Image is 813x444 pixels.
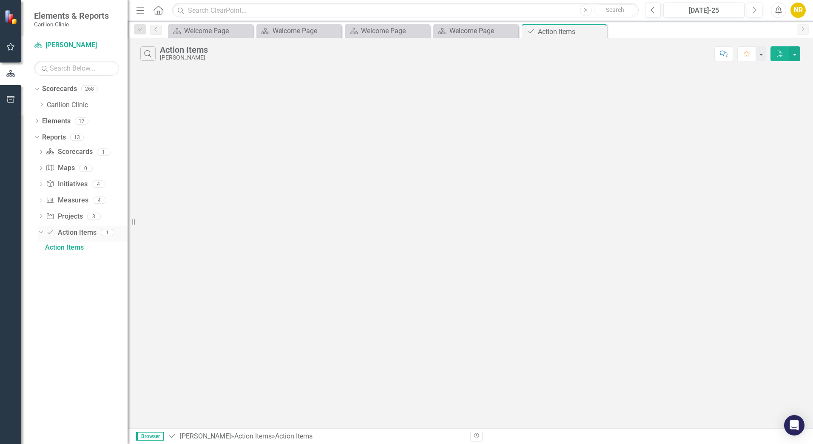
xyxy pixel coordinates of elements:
[42,117,71,126] a: Elements
[42,133,66,142] a: Reports
[136,432,164,441] span: Browser
[75,117,88,125] div: 17
[93,197,106,204] div: 4
[180,432,231,440] a: [PERSON_NAME]
[97,148,111,156] div: 1
[46,196,88,205] a: Measures
[4,10,19,25] img: ClearPoint Strategy
[594,4,637,16] button: Search
[275,432,313,440] div: Action Items
[538,26,605,37] div: Action Items
[435,26,516,36] a: Welcome Page
[259,26,339,36] a: Welcome Page
[46,212,82,222] a: Projects
[361,26,428,36] div: Welcome Page
[790,3,806,18] button: NR
[34,21,109,28] small: Carilion Clinic
[79,165,93,172] div: 0
[81,85,98,93] div: 268
[45,244,128,251] div: Action Items
[34,40,119,50] a: [PERSON_NAME]
[70,134,84,141] div: 13
[46,228,96,238] a: Action Items
[47,100,128,110] a: Carilion Clinic
[34,11,109,21] span: Elements & Reports
[449,26,516,36] div: Welcome Page
[34,61,119,76] input: Search Below...
[168,432,464,441] div: » »
[606,6,624,13] span: Search
[663,3,745,18] button: [DATE]-25
[92,181,105,188] div: 4
[101,229,114,236] div: 1
[347,26,428,36] a: Welcome Page
[170,26,251,36] a: Welcome Page
[784,415,804,435] div: Open Intercom Messenger
[46,147,92,157] a: Scorecards
[46,179,87,189] a: Initiatives
[46,163,74,173] a: Maps
[43,240,128,254] a: Action Items
[172,3,639,18] input: Search ClearPoint...
[184,26,251,36] div: Welcome Page
[234,432,272,440] a: Action Items
[666,6,742,16] div: [DATE]-25
[42,84,77,94] a: Scorecards
[160,54,208,61] div: [PERSON_NAME]
[87,213,101,220] div: 3
[273,26,339,36] div: Welcome Page
[160,45,208,54] div: Action Items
